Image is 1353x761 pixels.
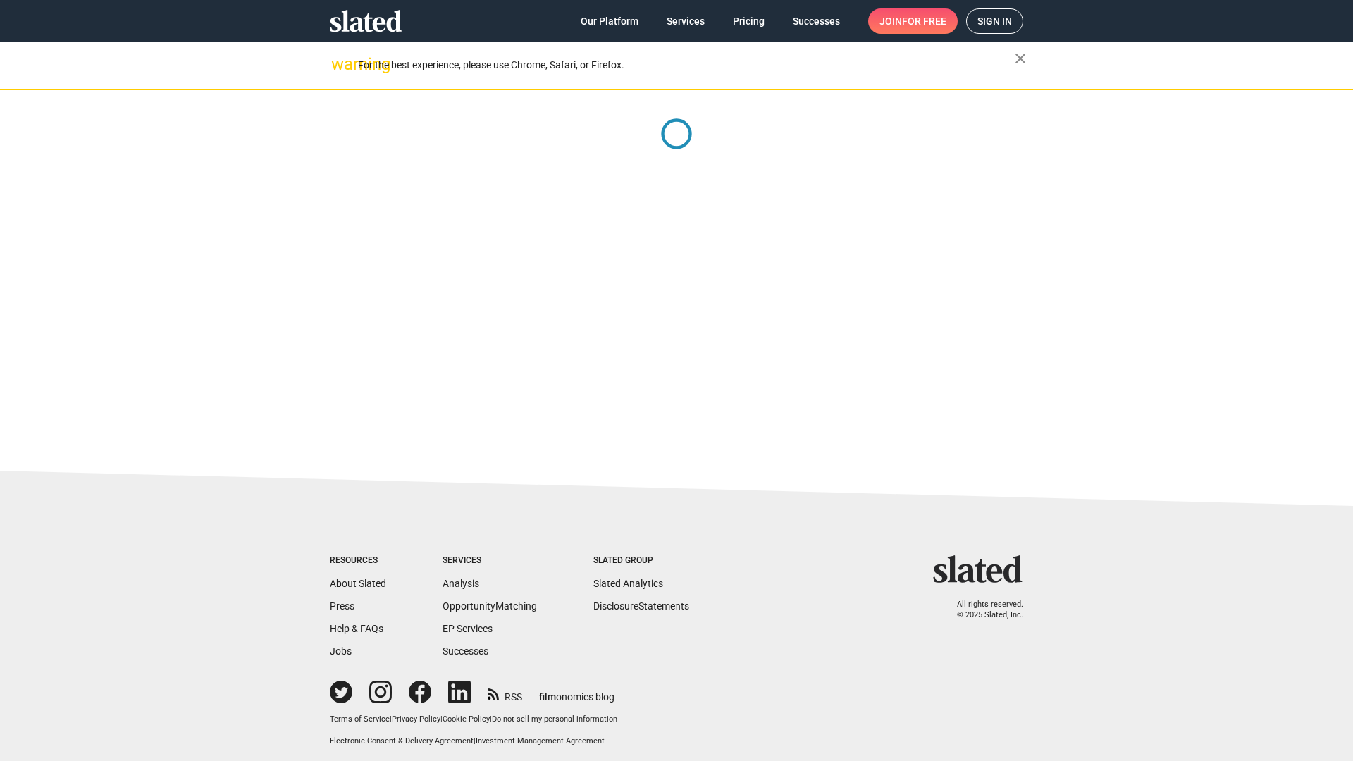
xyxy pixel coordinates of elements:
[443,714,490,724] a: Cookie Policy
[593,578,663,589] a: Slated Analytics
[476,736,605,745] a: Investment Management Agreement
[942,600,1023,620] p: All rights reserved. © 2025 Slated, Inc.
[330,600,354,612] a: Press
[358,56,1015,75] div: For the best experience, please use Chrome, Safari, or Firefox.
[539,679,614,704] a: filmonomics blog
[488,682,522,704] a: RSS
[539,691,556,703] span: film
[443,623,493,634] a: EP Services
[330,645,352,657] a: Jobs
[593,555,689,567] div: Slated Group
[1012,50,1029,67] mat-icon: close
[655,8,716,34] a: Services
[781,8,851,34] a: Successes
[977,9,1012,33] span: Sign in
[443,555,537,567] div: Services
[330,736,474,745] a: Electronic Consent & Delivery Agreement
[390,714,392,724] span: |
[330,555,386,567] div: Resources
[490,714,492,724] span: |
[879,8,946,34] span: Join
[902,8,946,34] span: for free
[722,8,776,34] a: Pricing
[443,578,479,589] a: Analysis
[569,8,650,34] a: Our Platform
[331,56,348,73] mat-icon: warning
[966,8,1023,34] a: Sign in
[733,8,765,34] span: Pricing
[581,8,638,34] span: Our Platform
[593,600,689,612] a: DisclosureStatements
[330,623,383,634] a: Help & FAQs
[330,578,386,589] a: About Slated
[667,8,705,34] span: Services
[443,645,488,657] a: Successes
[474,736,476,745] span: |
[440,714,443,724] span: |
[492,714,617,725] button: Do not sell my personal information
[330,714,390,724] a: Terms of Service
[868,8,958,34] a: Joinfor free
[793,8,840,34] span: Successes
[443,600,537,612] a: OpportunityMatching
[392,714,440,724] a: Privacy Policy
